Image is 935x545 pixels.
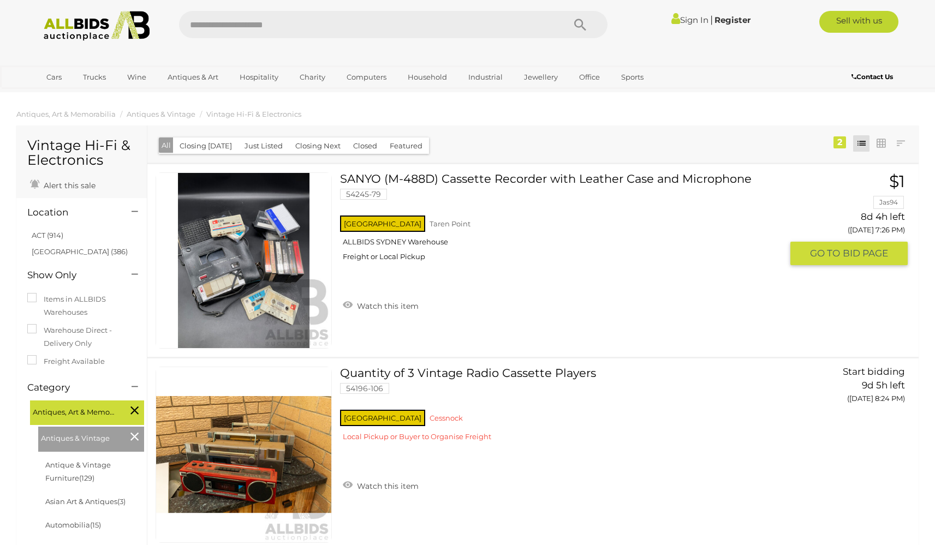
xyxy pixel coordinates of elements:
h4: Location [27,207,115,218]
div: 2 [833,136,846,148]
span: GO TO [810,247,843,260]
a: Vintage Hi-Fi & Electronics [206,110,301,118]
span: Watch this item [354,481,419,491]
a: Sell with us [819,11,898,33]
a: Watch this item [340,477,421,493]
button: Search [553,11,608,38]
a: Register [714,15,751,25]
a: Sports [614,68,651,86]
a: Antique & Vintage Furniture(129) [45,460,111,482]
a: Antiques & Vintage [127,110,195,118]
span: BID PAGE [843,247,888,260]
span: $1 [889,171,905,191]
a: [GEOGRAPHIC_DATA] (386) [32,247,128,256]
a: Industrial [461,68,510,86]
a: Contact Us [851,71,896,83]
b: Contact Us [851,73,893,81]
button: Closed [347,137,384,154]
a: Hospitality [233,68,285,86]
button: Closing Next [289,137,347,154]
button: GO TOBID PAGE [790,242,908,265]
a: Household [401,68,454,86]
span: (3) [117,497,126,506]
a: Wine [120,68,153,86]
h4: Category [27,382,115,393]
span: Antiques, Art & Memorabilia [33,403,115,418]
h1: Vintage Hi-Fi & Electronics [27,138,136,168]
img: Allbids.com.au [38,11,156,41]
a: Trucks [76,68,113,86]
span: Watch this item [354,301,419,311]
span: Alert this sale [41,181,96,190]
span: (129) [79,474,94,482]
button: Closing [DATE] [173,137,239,154]
label: Items in ALLBIDS Warehouses [27,293,136,319]
a: Automobilia(15) [45,520,101,529]
span: | [710,14,713,26]
a: Asian Art & Antiques(3) [45,497,126,506]
a: Antiques & Art [160,68,225,86]
button: Featured [383,137,429,154]
a: Office [572,68,607,86]
span: Start bidding [843,366,905,377]
a: Antiques, Art & Memorabilia [16,110,116,118]
a: Quantity of 3 Vintage Radio Cassette Players 54196-106 [GEOGRAPHIC_DATA] Cessnock Local Pickup or... [348,367,782,450]
a: Cars [39,68,69,86]
a: Jewellery [517,68,565,86]
label: Warehouse Direct - Delivery Only [27,324,136,350]
button: All [159,137,174,153]
a: $1 Jas94 8d 4h left ([DATE] 7:26 PM) GO TOBID PAGE [799,172,908,266]
h4: Show Only [27,270,115,280]
span: Antiques & Vintage [41,429,123,445]
a: [GEOGRAPHIC_DATA] [39,86,131,104]
a: Alert this sale [27,176,98,193]
a: ACT (914) [32,231,63,239]
button: Just Listed [238,137,289,154]
a: Watch this item [340,297,421,313]
a: SANYO (M-488D) Cassette Recorder with Leather Case and Microphone 54245-79 [GEOGRAPHIC_DATA] Tare... [348,172,782,269]
a: Start bidding 9d 5h left ([DATE] 8:24 PM) [799,367,908,409]
a: Charity [293,68,332,86]
a: Sign In [671,15,708,25]
span: (15) [90,520,101,529]
a: Computers [340,68,394,86]
label: Freight Available [27,355,105,368]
